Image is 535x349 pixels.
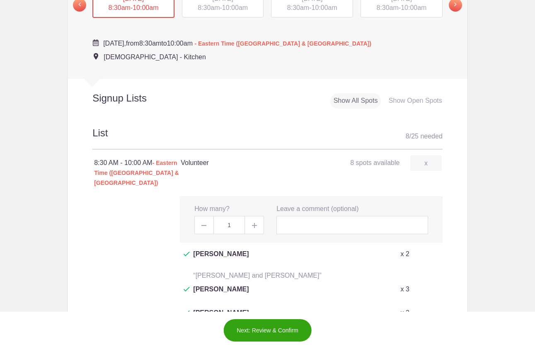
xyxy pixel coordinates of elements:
p: x 3 [400,284,409,294]
span: / [409,133,411,140]
span: 10:00am [167,40,193,47]
img: Event location [94,53,98,60]
span: 8:30am [139,40,161,47]
span: “[PERSON_NAME] and [PERSON_NAME]” [193,272,321,279]
img: Cal purple [92,39,99,46]
span: [DATE], [103,40,126,47]
span: 8:30am [376,4,398,11]
span: - Eastern Time ([GEOGRAPHIC_DATA] & [GEOGRAPHIC_DATA]) [194,40,371,47]
span: - Eastern Time ([GEOGRAPHIC_DATA] & [GEOGRAPHIC_DATA]) [94,160,179,186]
div: Show Open Spots [385,93,445,109]
p: x 2 [400,308,409,318]
img: Check dark green [184,252,190,257]
a: x [410,155,442,171]
h2: Signup Lists [68,92,201,104]
span: 8:30am [287,4,309,11]
h2: List [92,126,443,150]
span: [PERSON_NAME] [193,308,249,328]
label: How many? [194,204,229,214]
img: Minus gray [201,225,206,226]
span: 10:00am [401,4,426,11]
span: [PERSON_NAME] [193,284,249,304]
span: 10:00am [222,4,248,11]
span: 8 spots available [350,159,399,166]
img: Check dark green [184,287,190,292]
div: 8:30 AM - 10:00 AM [94,158,181,188]
button: Next: Review & Confirm [223,319,312,342]
img: Check dark green [184,310,190,315]
p: x 2 [400,249,409,259]
span: 8:30am [109,4,131,11]
label: Leave a comment (optional) [276,204,358,214]
img: Plus gray [252,223,257,228]
span: [PERSON_NAME] [193,249,249,269]
span: from to [103,40,371,47]
h4: Volunteer [181,158,311,168]
span: [DEMOGRAPHIC_DATA] - Kitchen [104,53,206,61]
div: Show All Spots [330,93,381,109]
span: 10:00am [133,4,158,11]
span: 10:00am [312,4,337,11]
span: 8:30am [198,4,220,11]
div: 8 25 needed [406,130,443,143]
